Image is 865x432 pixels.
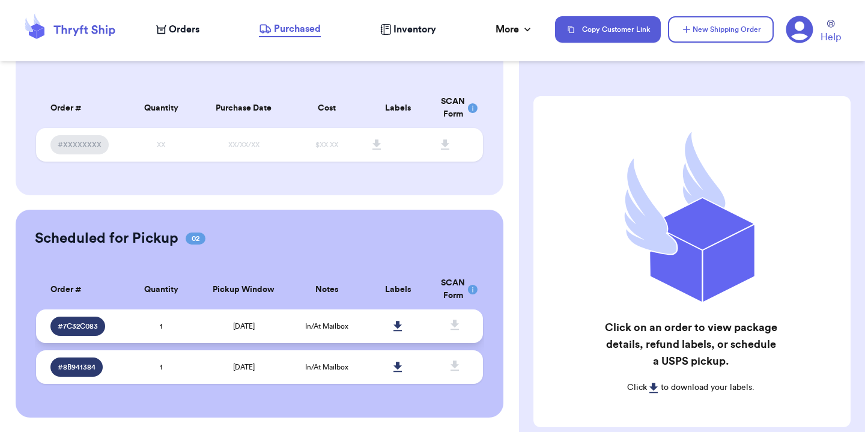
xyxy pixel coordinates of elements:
div: More [496,22,533,37]
span: $XX.XX [315,141,338,148]
span: XX [157,141,165,148]
th: Labels [362,88,434,128]
div: SCAN Form [441,96,469,121]
button: New Shipping Order [668,16,774,43]
span: #XXXXXXXX [58,140,102,150]
span: # 8B941384 [58,362,96,372]
a: Help [821,20,841,44]
span: 1 [160,364,162,371]
th: Cost [291,88,362,128]
span: In/At Mailbox [305,323,348,330]
h2: Scheduled for Pickup [35,229,178,248]
button: Copy Customer Link [555,16,661,43]
span: XX/XX/XX [228,141,259,148]
h2: Click on an order to view package details, refund labels, or schedule a USPS pickup. [602,319,779,370]
th: Quantity [126,270,197,309]
span: [DATE] [233,323,255,330]
span: Help [821,30,841,44]
th: Notes [291,270,362,309]
a: Inventory [380,22,436,37]
span: # 7C32C083 [58,321,98,331]
th: Order # [36,270,126,309]
th: Purchase Date [197,88,291,128]
a: Purchased [259,22,321,37]
th: Pickup Window [197,270,291,309]
span: Orders [169,22,199,37]
span: In/At Mailbox [305,364,348,371]
th: Quantity [126,88,197,128]
span: [DATE] [233,364,255,371]
a: Orders [156,22,199,37]
div: SCAN Form [441,277,469,302]
span: 02 [186,233,205,245]
th: Labels [362,270,434,309]
span: 1 [160,323,162,330]
th: Order # [36,88,126,128]
span: Inventory [393,22,436,37]
span: Purchased [274,22,321,36]
p: Click to download your labels. [602,382,779,394]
